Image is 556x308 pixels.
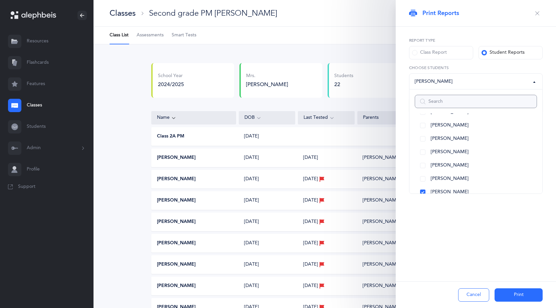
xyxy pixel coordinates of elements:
div: Parents [363,114,493,121]
button: [PERSON_NAME] [157,197,196,204]
div: DOB [244,114,290,121]
button: Leba Klein [409,73,543,89]
div: Classes [110,8,136,19]
span: Assessments [137,32,164,39]
div: [DATE] [239,155,295,161]
div: Mrs. [246,73,317,79]
span: [PERSON_NAME] [431,136,469,142]
button: [PERSON_NAME] [157,261,196,268]
span: [PERSON_NAME] [431,122,469,128]
div: [DATE] [239,283,295,289]
label: Choose Students [409,65,543,71]
div: [DATE] [239,240,295,247]
span: Smart Tests [172,32,196,39]
button: Cancel [458,288,489,302]
button: [PERSON_NAME] [157,219,196,225]
span: [DATE] [303,197,318,204]
button: [PERSON_NAME] [157,240,196,247]
div: [DATE] [239,261,295,268]
div: Name [157,114,230,121]
button: [PERSON_NAME] [157,176,196,183]
span: Support [18,184,35,190]
div: Students [334,73,353,79]
div: [PERSON_NAME], [PERSON_NAME] [363,176,441,183]
div: School Year [158,73,184,79]
label: Report type [409,37,543,43]
span: Print Reports [422,9,459,17]
div: [DATE] [239,133,295,140]
input: Search [415,95,537,108]
div: [PERSON_NAME], [PERSON_NAME] [363,155,441,161]
button: [PERSON_NAME] [157,283,196,289]
div: Second grade PM [PERSON_NAME] [149,8,277,19]
span: [DATE] [303,283,318,289]
span: [PERSON_NAME] [431,189,469,195]
div: Class Report [412,49,447,56]
button: [PERSON_NAME] [157,155,196,161]
div: Last Tested [304,114,349,121]
div: 22 [334,81,353,88]
div: 2024/2025 [158,81,184,88]
span: [PERSON_NAME] [431,176,469,182]
span: [DATE] [303,176,318,183]
div: [PERSON_NAME] [246,81,317,88]
span: [DATE] [303,155,318,161]
button: Print [495,288,543,302]
div: [DATE] [239,219,295,225]
button: Class 2A PM [157,133,184,140]
div: [DATE] [239,176,295,183]
div: [PERSON_NAME], [PERSON_NAME] [PERSON_NAME] [363,197,480,204]
div: Student Reports [482,49,525,56]
div: [PERSON_NAME], [PERSON_NAME] [363,219,441,225]
span: [DATE] [303,219,318,225]
span: [PERSON_NAME] [431,149,469,155]
span: [DATE] [303,240,318,247]
div: [PERSON_NAME], [PERSON_NAME] [363,283,441,289]
span: [PERSON_NAME] [431,163,469,169]
div: [PERSON_NAME], [PERSON_NAME] [363,240,441,247]
span: [DATE] [303,261,318,268]
div: [DATE] [239,197,295,204]
div: [PERSON_NAME] [415,78,452,85]
div: [PERSON_NAME], [PERSON_NAME] [363,261,441,268]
